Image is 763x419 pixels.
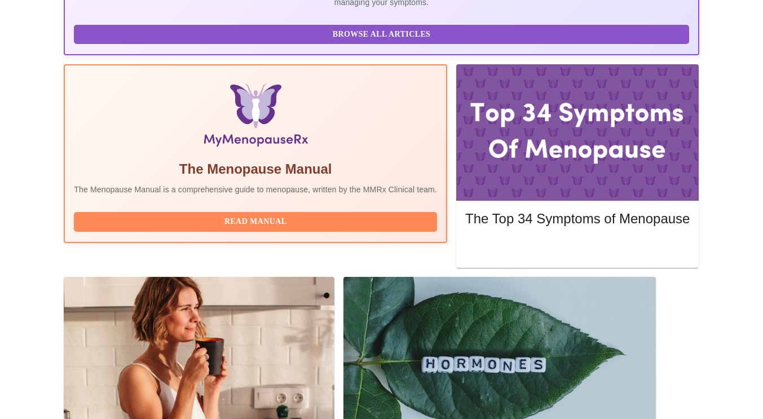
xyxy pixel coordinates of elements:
h5: The Menopause Manual [74,160,437,178]
a: Browse All Articles [74,29,691,38]
p: The Menopause Manual is a comprehensive guide to menopause, written by the MMRx Clinical team. [74,184,437,195]
h5: The Top 34 Symptoms of Menopause [465,210,690,228]
a: Read More [465,242,693,252]
button: Read More [465,239,690,258]
a: Read Manual [74,216,440,226]
button: Read Manual [74,212,437,232]
img: Menopause Manual [131,83,379,151]
button: Browse All Articles [74,25,689,45]
span: Read More [477,241,678,255]
span: Browse All Articles [85,28,677,42]
span: Read Manual [85,215,426,229]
